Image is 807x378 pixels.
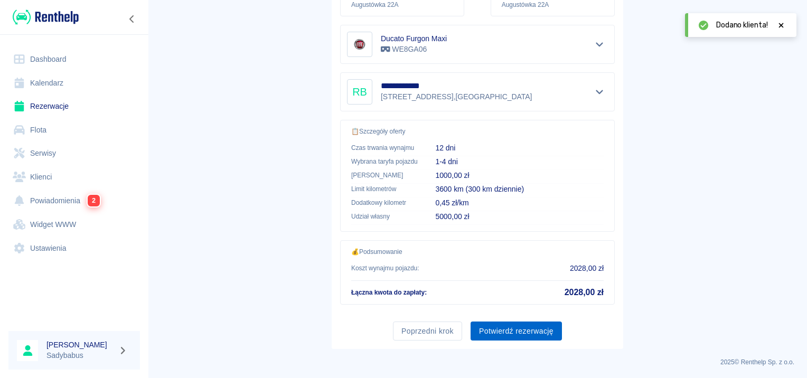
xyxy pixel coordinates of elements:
h5: 2028,00 zł [565,287,604,298]
p: Koszt wynajmu pojazdu : [351,263,419,273]
button: Potwierdź rezerwację [471,322,562,341]
p: WE8GA06 [381,44,447,55]
p: 12 dni [435,143,604,154]
p: 💰 Podsumowanie [351,247,604,257]
button: Poprzedni krok [393,322,462,341]
p: 3600 km (300 km dziennie) [435,184,604,195]
img: Renthelp logo [13,8,79,26]
p: 0,45 zł/km [435,197,604,209]
p: Dodatkowy kilometr [351,198,418,207]
span: 2 [88,195,100,207]
p: [PERSON_NAME] [351,171,418,180]
p: Łączna kwota do zapłaty : [351,288,427,297]
a: Ustawienia [8,237,140,260]
button: Pokaż szczegóły [591,37,608,52]
p: Augustówka 22A [351,1,453,10]
p: 1000,00 zł [435,170,604,181]
h6: Ducato Furgon Maxi [381,33,447,44]
a: Serwisy [8,141,140,165]
p: Czas trwania wynajmu [351,143,418,153]
p: [STREET_ADDRESS] , [GEOGRAPHIC_DATA] [381,91,532,102]
p: 2028,00 zł [570,263,604,274]
a: Renthelp logo [8,8,79,26]
span: Dodano klienta! [716,20,768,31]
p: Sadybabus [46,350,114,361]
a: Kalendarz [8,71,140,95]
a: Widget WWW [8,213,140,237]
button: Pokaż szczegóły [591,84,608,99]
p: Wybrana taryfa pojazdu [351,157,418,166]
p: Augustówka 22A [502,1,604,10]
p: Udział własny [351,212,418,221]
a: Flota [8,118,140,142]
p: 1-4 dni [435,156,604,167]
a: Klienci [8,165,140,189]
p: 📋 Szczegóły oferty [351,127,604,136]
p: 2025 © Renthelp Sp. z o.o. [161,357,794,367]
a: Rezerwacje [8,94,140,118]
button: Zwiń nawigację [124,12,140,26]
img: Image [349,34,370,55]
div: RB [347,79,372,105]
p: 5000,00 zł [435,211,604,222]
p: Limit kilometrów [351,184,418,194]
a: Powiadomienia2 [8,188,140,213]
a: Dashboard [8,48,140,71]
h6: [PERSON_NAME] [46,339,114,350]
